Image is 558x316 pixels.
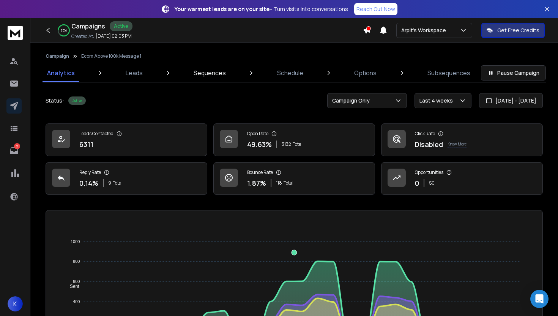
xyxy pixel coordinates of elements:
[354,68,377,77] p: Options
[247,178,266,188] p: 1.87 %
[71,239,80,244] tspan: 1000
[423,64,475,82] a: Subsequences
[68,96,86,105] div: Active
[381,162,543,195] a: Opportunities0$0
[79,178,98,188] p: 0.14 %
[415,178,419,188] p: 0
[213,123,375,156] a: Open Rate49.63%3132Total
[427,68,470,77] p: Subsequences
[46,97,64,104] p: Status:
[293,141,303,147] span: Total
[247,169,273,175] p: Bounce Rate
[415,131,435,137] p: Click Rate
[81,53,141,59] p: Ecom Above 100k Message 1
[284,180,293,186] span: Total
[43,64,79,82] a: Analytics
[108,180,111,186] span: 9
[71,33,94,39] p: Created At:
[189,64,230,82] a: Sequences
[247,139,272,150] p: 49.63 %
[282,141,291,147] span: 3132
[8,296,23,311] button: K
[415,139,443,150] p: Disabled
[530,290,549,308] div: Open Intercom Messenger
[194,68,226,77] p: Sequences
[110,21,132,31] div: Active
[46,162,207,195] a: Reply Rate0.14%9Total
[73,259,80,264] tspan: 800
[276,180,282,186] span: 118
[332,97,373,104] p: Campaign Only
[448,141,467,147] p: Know More
[481,23,545,38] button: Get Free Credits
[6,143,22,158] a: 2
[121,64,147,82] a: Leads
[14,143,20,149] p: 2
[79,139,93,150] p: 6311
[64,284,79,289] span: Sent
[175,5,270,13] strong: Your warmest leads are on your site
[73,299,80,304] tspan: 400
[126,68,143,77] p: Leads
[401,27,449,34] p: Arpit's Workspace
[71,22,105,31] h1: Campaigns
[8,26,23,40] img: logo
[79,169,101,175] p: Reply Rate
[481,65,546,81] button: Pause Campaign
[47,68,75,77] p: Analytics
[479,93,543,108] button: [DATE] - [DATE]
[46,53,69,59] button: Campaign
[96,33,132,39] p: [DATE] 02:03 PM
[415,169,443,175] p: Opportunities
[356,5,395,13] p: Reach Out Now
[61,28,67,33] p: 85 %
[429,180,435,186] p: $ 0
[79,131,113,137] p: Leads Contacted
[46,123,207,156] a: Leads Contacted6311
[175,5,348,13] p: – Turn visits into conversations
[73,279,80,284] tspan: 600
[113,180,123,186] span: Total
[354,3,397,15] a: Reach Out Now
[497,27,539,34] p: Get Free Credits
[277,68,303,77] p: Schedule
[419,97,456,104] p: Last 4 weeks
[213,162,375,195] a: Bounce Rate1.87%118Total
[247,131,268,137] p: Open Rate
[273,64,308,82] a: Schedule
[381,123,543,156] a: Click RateDisabledKnow More
[350,64,381,82] a: Options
